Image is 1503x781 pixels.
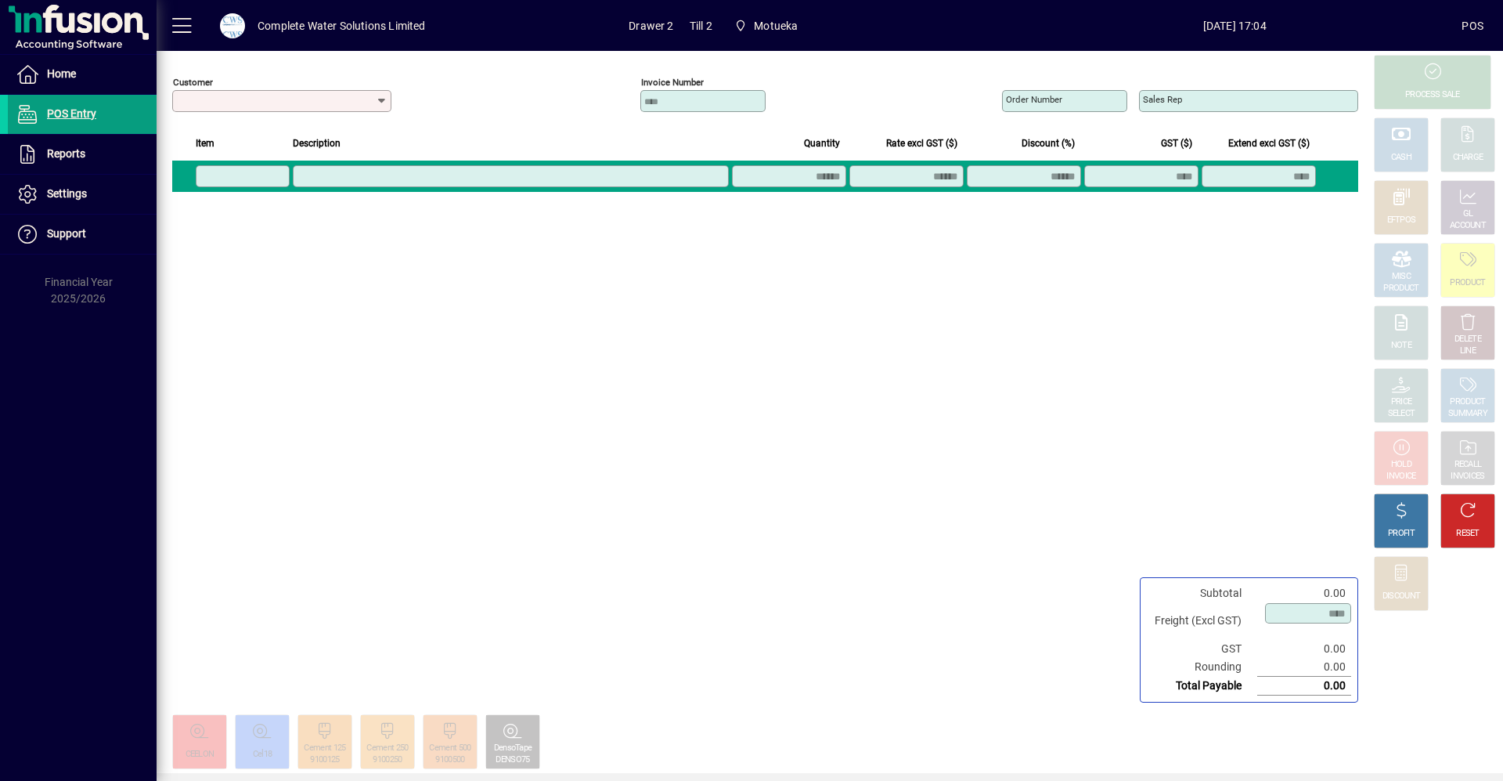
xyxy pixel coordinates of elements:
div: CASH [1391,152,1411,164]
td: 0.00 [1257,677,1351,696]
div: RECALL [1454,459,1482,471]
span: Quantity [804,135,840,152]
div: Cel18 [253,749,272,761]
span: POS Entry [47,107,96,120]
a: Support [8,215,157,254]
td: Freight (Excl GST) [1147,602,1257,640]
div: GL [1463,208,1473,220]
div: PRICE [1391,396,1412,408]
div: DensoTape [494,743,532,754]
td: 0.00 [1257,584,1351,602]
a: Settings [8,175,157,214]
span: Support [47,227,86,240]
td: Subtotal [1147,584,1257,602]
mat-label: Sales rep [1143,94,1182,105]
div: LINE [1460,345,1476,357]
span: Home [47,67,76,80]
td: 0.00 [1257,640,1351,658]
div: Complete Water Solutions Limited [258,13,426,38]
div: PRODUCT [1383,283,1418,295]
div: 9100500 [435,754,464,766]
div: DISCOUNT [1382,591,1420,602]
span: [DATE] 17:04 [1007,13,1462,38]
div: ACCOUNT [1450,220,1486,232]
div: NOTE [1391,340,1411,352]
div: DELETE [1454,334,1481,345]
span: Settings [47,187,87,200]
div: PROCESS SALE [1405,89,1460,101]
div: SELECT [1388,408,1415,420]
div: CEELON [186,749,214,761]
div: POS [1462,13,1483,38]
a: Home [8,55,157,94]
mat-label: Order number [1006,94,1062,105]
span: Till 2 [690,13,712,38]
span: Reports [47,147,85,160]
mat-label: Invoice number [641,77,704,88]
div: SUMMARY [1448,408,1487,420]
span: GST ($) [1161,135,1192,152]
div: EFTPOS [1387,215,1416,226]
mat-label: Customer [173,77,213,88]
span: Drawer 2 [629,13,673,38]
div: Cement 250 [366,743,408,754]
span: Item [196,135,214,152]
div: Cement 125 [304,743,345,754]
span: Rate excl GST ($) [886,135,957,152]
span: Motueka [754,13,798,38]
td: 0.00 [1257,658,1351,677]
div: CHARGE [1453,152,1483,164]
span: Description [293,135,341,152]
div: PROFIT [1388,528,1415,540]
span: Discount (%) [1022,135,1075,152]
a: Reports [8,135,157,174]
td: GST [1147,640,1257,658]
div: 9100250 [373,754,402,766]
td: Total Payable [1147,677,1257,696]
span: Extend excl GST ($) [1228,135,1310,152]
div: RESET [1456,528,1480,540]
div: PRODUCT [1450,277,1485,289]
button: Profile [207,12,258,40]
div: MISC [1392,271,1411,283]
div: DENSO75 [496,754,529,766]
div: INVOICES [1451,471,1484,483]
div: Cement 500 [429,743,470,754]
div: PRODUCT [1450,396,1485,408]
div: 9100125 [310,754,339,766]
span: Motueka [728,12,805,40]
div: INVOICE [1386,471,1415,483]
td: Rounding [1147,658,1257,677]
div: HOLD [1391,459,1411,471]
